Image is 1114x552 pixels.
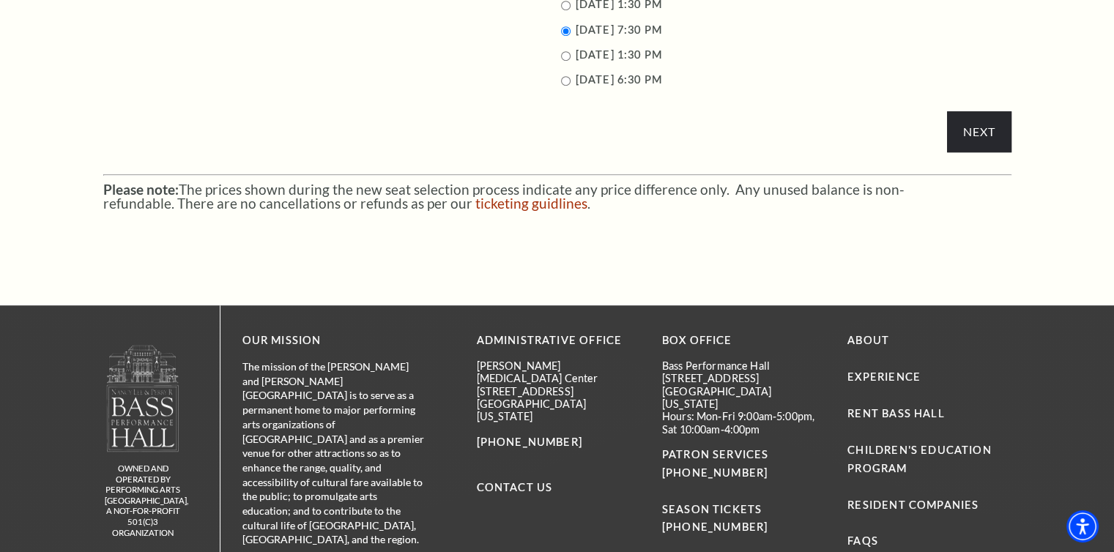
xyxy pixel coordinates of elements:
[576,73,662,86] label: [DATE] 6:30 PM
[847,407,944,419] a: Rent Bass Hall
[662,385,825,411] p: [GEOGRAPHIC_DATA][US_STATE]
[103,181,179,198] strong: Please note:
[847,534,878,547] a: FAQs
[242,359,426,547] p: The mission of the [PERSON_NAME] and [PERSON_NAME][GEOGRAPHIC_DATA] is to serve as a permanent ho...
[662,482,825,537] p: SEASON TICKETS [PHONE_NUMBER]
[662,446,825,482] p: PATRON SERVICES [PHONE_NUMBER]
[847,444,991,474] a: Children's Education Program
[105,344,180,452] img: owned and operated by Performing Arts Fort Worth, A NOT-FOR-PROFIT 501(C)3 ORGANIZATION
[477,398,640,423] p: [GEOGRAPHIC_DATA][US_STATE]
[576,48,662,61] label: [DATE] 1:30 PM
[662,372,825,384] p: [STREET_ADDRESS]
[475,195,587,212] a: ticketing guidlines - open in a new tab
[242,332,426,350] p: OUR MISSION
[477,359,640,385] p: [PERSON_NAME][MEDICAL_DATA] Center
[576,23,662,36] label: [DATE] 7:30 PM
[847,370,921,383] a: Experience
[477,481,553,493] a: Contact Us
[662,410,825,436] p: Hours: Mon-Fri 9:00am-5:00pm, Sat 10:00am-4:00pm
[477,433,640,452] p: [PHONE_NUMBER]
[662,359,825,372] p: Bass Performance Hall
[561,76,571,86] input: 11/2/2025 6:30 PM
[662,332,825,350] p: BOX OFFICE
[847,334,889,346] a: About
[561,26,571,36] input: 11/1/2025 7:30 PM
[947,111,1011,152] input: Submit button
[103,182,1011,210] p: The prices shown during the new seat selection process indicate any price difference only. Any un...
[477,332,640,350] p: Administrative Office
[105,463,182,538] p: owned and operated by Performing Arts [GEOGRAPHIC_DATA], A NOT-FOR-PROFIT 501(C)3 ORGANIZATION
[561,51,571,61] input: 11/2/2025 1:30 PM
[477,385,640,398] p: [STREET_ADDRESS]
[847,499,979,511] a: Resident Companies
[1066,510,1099,542] div: Accessibility Menu
[561,1,571,10] input: 11/1/2025 1:30 PM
